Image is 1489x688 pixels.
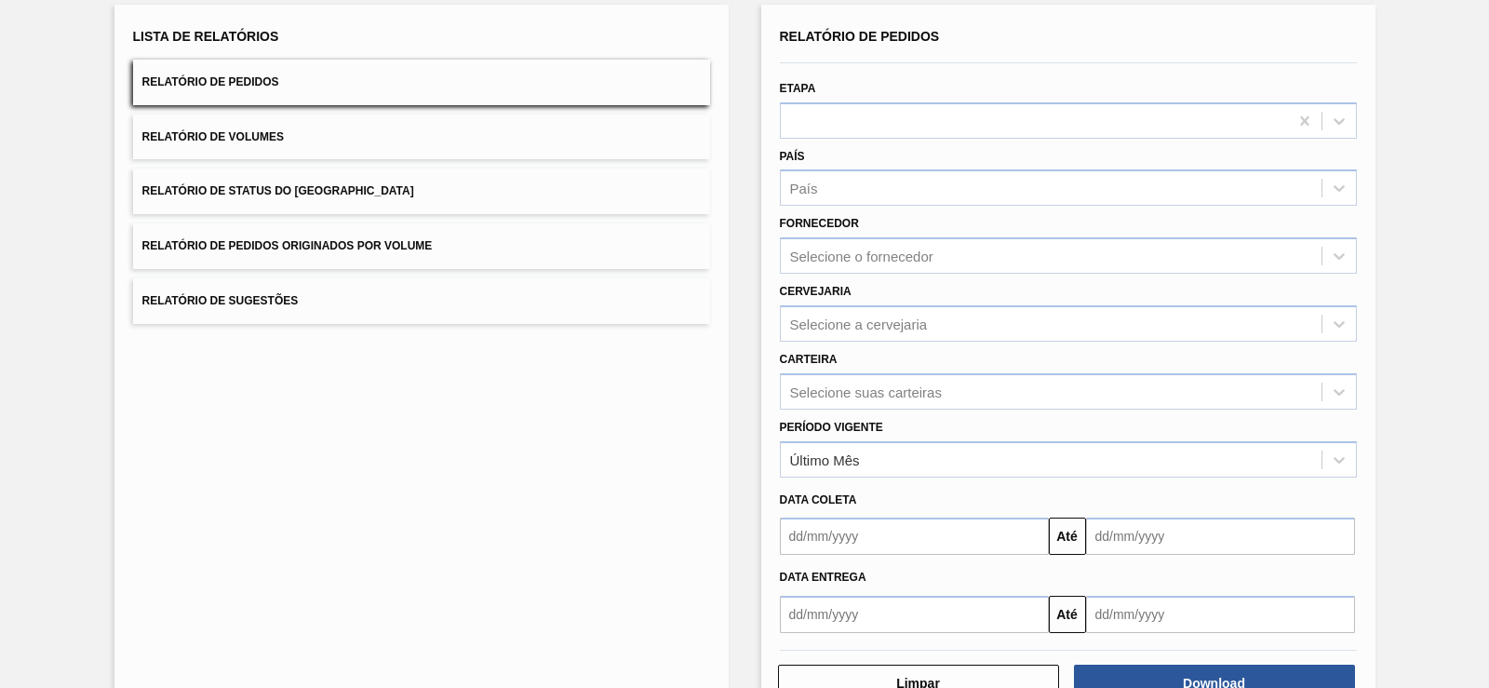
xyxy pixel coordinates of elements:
span: Relatório de Sugestões [142,294,299,307]
label: Etapa [780,82,816,95]
input: dd/mm/yyyy [780,596,1049,633]
div: Selecione o fornecedor [790,249,933,264]
button: Até [1049,596,1086,633]
span: Data Entrega [780,571,866,584]
span: Relatório de Pedidos [780,29,940,44]
button: Relatório de Volumes [133,115,710,160]
div: Último Mês [790,452,860,467]
span: Data coleta [780,493,857,506]
span: Relatório de Pedidos Originados por Volume [142,239,433,252]
div: Selecione a cervejaria [790,316,928,331]
button: Relatório de Pedidos [133,60,710,105]
span: Lista de Relatórios [133,29,279,44]
input: dd/mm/yyyy [780,518,1049,555]
span: Relatório de Pedidos [142,75,279,88]
div: Selecione suas carteiras [790,384,942,399]
label: Cervejaria [780,285,852,298]
label: Carteira [780,353,838,366]
input: dd/mm/yyyy [1086,596,1355,633]
button: Relatório de Pedidos Originados por Volume [133,223,710,269]
div: País [790,181,818,196]
label: País [780,150,805,163]
label: Período Vigente [780,421,883,434]
button: Relatório de Sugestões [133,278,710,324]
label: Fornecedor [780,217,859,230]
span: Relatório de Status do [GEOGRAPHIC_DATA] [142,184,414,197]
button: Relatório de Status do [GEOGRAPHIC_DATA] [133,169,710,214]
button: Até [1049,518,1086,555]
span: Relatório de Volumes [142,130,284,143]
input: dd/mm/yyyy [1086,518,1355,555]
